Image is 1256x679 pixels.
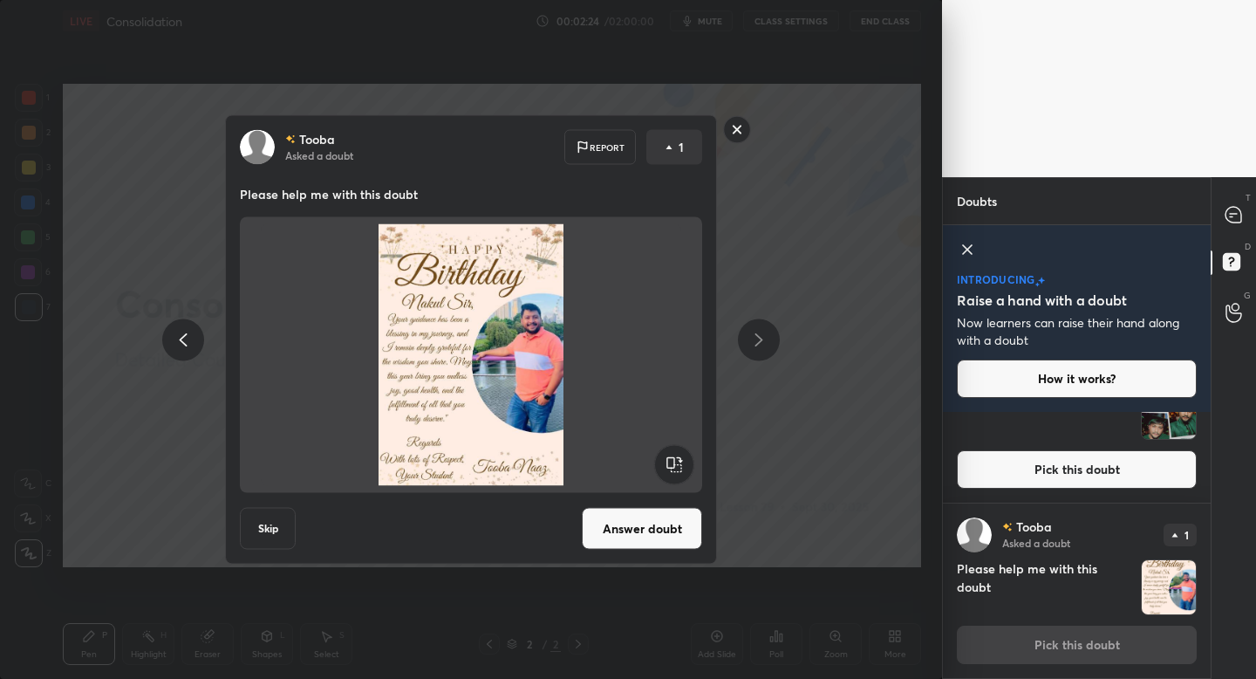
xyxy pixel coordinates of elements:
[957,274,1035,285] p: introducing
[1245,240,1251,253] p: D
[957,314,1197,349] p: Now learners can raise their hand along with a doubt
[679,139,684,156] p: 1
[261,224,681,486] img: 1759199555RU5LNI.JPEG
[957,559,1134,615] h4: Please help me with this doubt
[943,412,1211,679] div: grid
[1142,385,1196,439] img: 1759199497BOHS5G.jpeg
[240,508,296,550] button: Skip
[1002,522,1013,532] img: no-rating-badge.077c3623.svg
[1038,277,1045,285] img: large-star.026637fe.svg
[957,290,1127,311] h5: Raise a hand with a doubt
[299,133,335,147] p: Tooba
[1035,282,1040,287] img: small-star.76a44327.svg
[564,130,636,165] div: Report
[1184,530,1189,540] p: 1
[1244,289,1251,302] p: G
[285,134,296,144] img: no-rating-badge.077c3623.svg
[943,178,1011,224] p: Doubts
[957,518,992,552] img: default.png
[957,384,1134,440] h4: Happy Birthday sir
[1142,560,1196,614] img: 1759199555RU5LNI.JPEG
[240,130,275,165] img: default.png
[1246,191,1251,204] p: T
[240,186,702,203] p: Please help me with this doubt
[582,508,702,550] button: Answer doubt
[957,360,1197,398] button: How it works?
[957,450,1197,489] button: Pick this doubt
[1002,536,1070,550] p: Asked a doubt
[285,148,353,162] p: Asked a doubt
[1016,520,1052,534] p: Tooba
